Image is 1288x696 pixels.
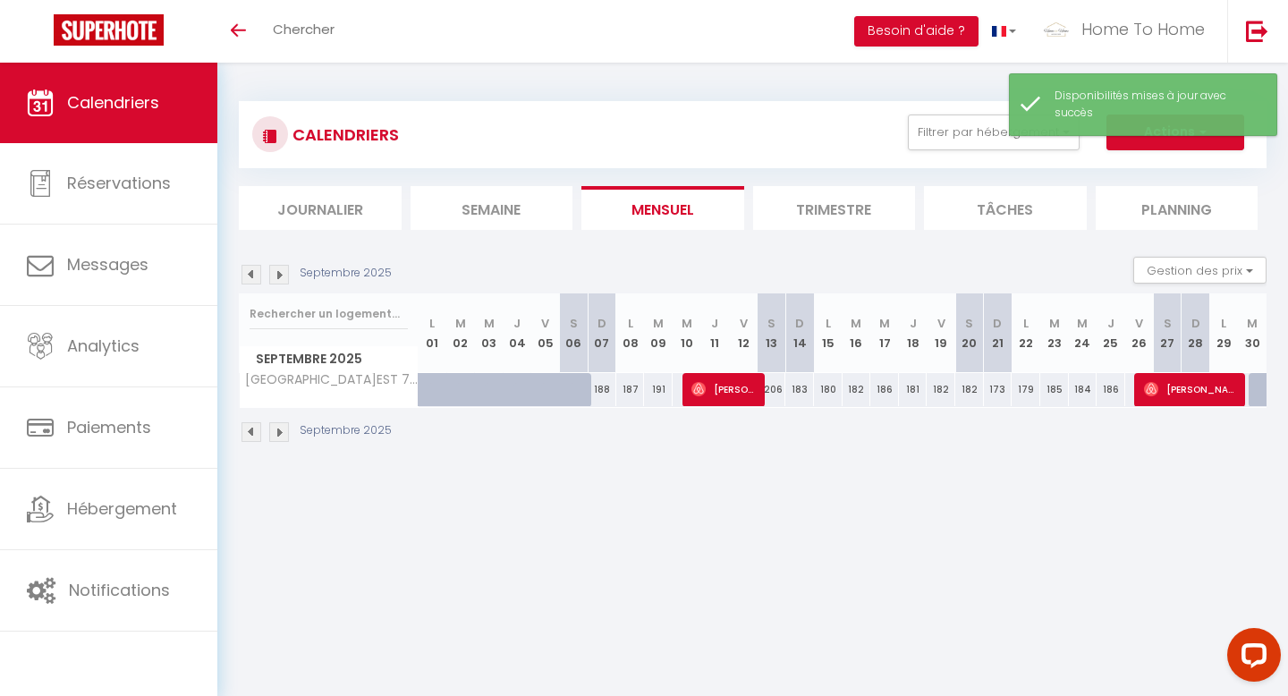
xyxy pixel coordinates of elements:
[250,298,408,330] input: Rechercher un logement...
[870,373,899,406] div: 186
[691,372,758,406] span: [PERSON_NAME]
[1213,621,1288,696] iframe: LiveChat chat widget
[955,373,984,406] div: 182
[993,315,1002,332] abbr: D
[67,416,151,438] span: Paiements
[1153,293,1182,373] th: 27
[814,293,843,373] th: 15
[1040,373,1069,406] div: 185
[581,186,744,230] li: Mensuel
[1246,20,1268,42] img: logout
[1043,16,1070,43] img: ...
[1097,373,1125,406] div: 186
[1107,315,1114,332] abbr: J
[851,315,861,332] abbr: M
[628,315,633,332] abbr: L
[870,293,899,373] th: 17
[767,315,775,332] abbr: S
[273,20,335,38] span: Chercher
[711,315,718,332] abbr: J
[411,186,573,230] li: Semaine
[924,186,1087,230] li: Tâches
[1012,293,1040,373] th: 22
[1238,293,1267,373] th: 30
[843,293,871,373] th: 16
[1069,293,1097,373] th: 24
[826,315,831,332] abbr: L
[67,497,177,520] span: Hébergement
[1164,315,1172,332] abbr: S
[446,293,475,373] th: 02
[1247,315,1258,332] abbr: M
[1182,293,1210,373] th: 28
[1210,293,1239,373] th: 29
[616,293,645,373] th: 08
[288,115,399,155] h3: CALENDRIERS
[67,172,171,194] span: Réservations
[899,373,928,406] div: 181
[1077,315,1088,332] abbr: M
[899,293,928,373] th: 18
[1144,372,1240,406] span: [PERSON_NAME]
[1081,18,1205,40] span: Home To Home
[984,373,1013,406] div: 173
[1096,186,1258,230] li: Planning
[644,373,673,406] div: 191
[1125,293,1154,373] th: 26
[429,315,435,332] abbr: L
[753,186,916,230] li: Trimestre
[240,346,418,372] span: Septembre 2025
[67,253,148,276] span: Messages
[843,373,871,406] div: 182
[1135,315,1143,332] abbr: V
[67,335,140,357] span: Analytics
[814,373,843,406] div: 180
[879,315,890,332] abbr: M
[682,315,692,332] abbr: M
[239,186,402,230] li: Journalier
[588,293,616,373] th: 07
[597,315,606,332] abbr: D
[910,315,917,332] abbr: J
[927,373,955,406] div: 182
[854,16,979,47] button: Besoin d'aide ?
[1069,373,1097,406] div: 184
[701,293,730,373] th: 11
[1133,257,1267,284] button: Gestion des prix
[1023,315,1029,332] abbr: L
[955,293,984,373] th: 20
[570,315,578,332] abbr: S
[937,315,945,332] abbr: V
[927,293,955,373] th: 19
[69,579,170,601] span: Notifications
[1221,315,1226,332] abbr: L
[242,373,421,386] span: [GEOGRAPHIC_DATA]EST 74 · Superbe appartement 75 m² avec terrasse de 45 m²
[785,293,814,373] th: 14
[1191,315,1200,332] abbr: D
[560,293,589,373] th: 06
[455,315,466,332] abbr: M
[908,115,1080,150] button: Filtrer par hébergement
[795,315,804,332] abbr: D
[1055,88,1258,122] div: Disponibilités mises à jour avec succès
[419,293,447,373] th: 01
[1097,293,1125,373] th: 25
[300,422,392,439] p: Septembre 2025
[1012,373,1040,406] div: 179
[653,315,664,332] abbr: M
[616,373,645,406] div: 187
[740,315,748,332] abbr: V
[531,293,560,373] th: 05
[484,315,495,332] abbr: M
[673,293,701,373] th: 10
[785,373,814,406] div: 183
[541,315,549,332] abbr: V
[67,91,159,114] span: Calendriers
[54,14,164,46] img: Super Booking
[588,373,616,406] div: 188
[984,293,1013,373] th: 21
[965,315,973,332] abbr: S
[644,293,673,373] th: 09
[758,293,786,373] th: 13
